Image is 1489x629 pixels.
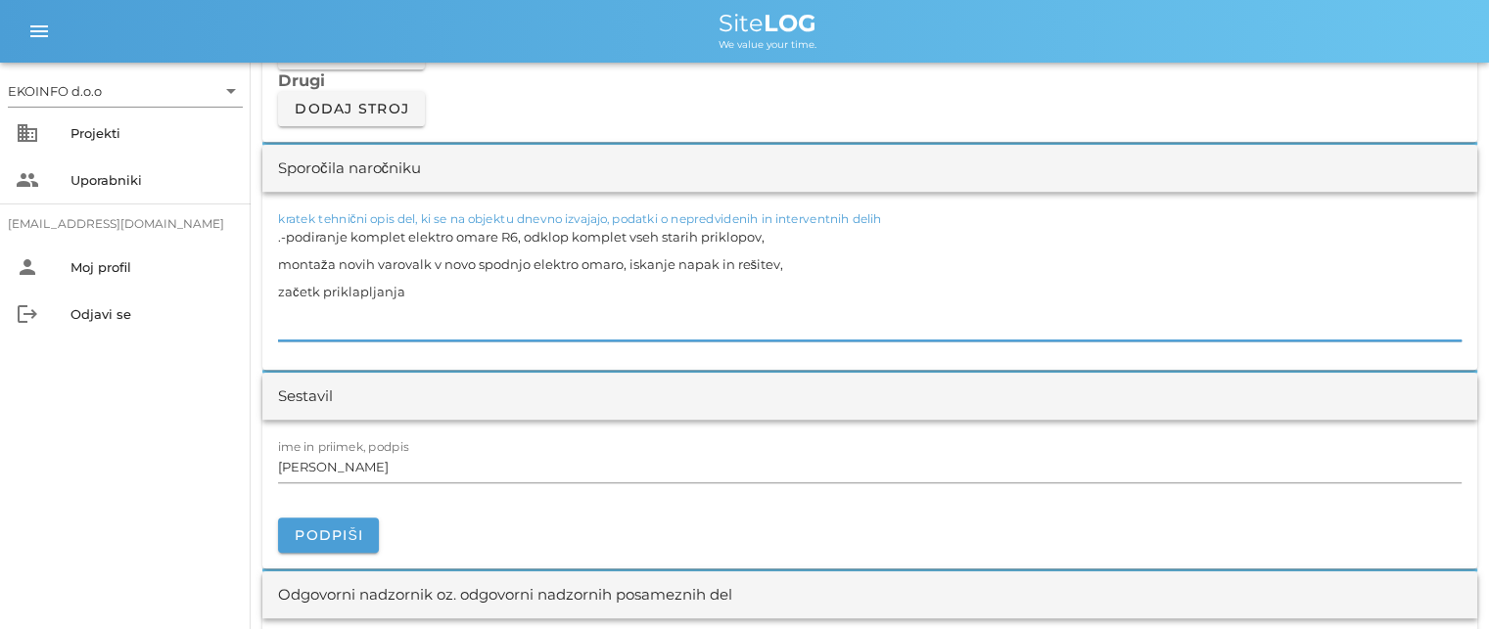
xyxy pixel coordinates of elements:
[16,302,39,326] i: logout
[278,157,421,180] div: Sporočila naročniku
[16,121,39,145] i: business
[719,9,816,37] span: Site
[8,82,102,100] div: EKOINFO d.o.o
[278,584,732,607] div: Odgovorni nadzornik oz. odgovorni nadzornih posameznih del
[27,20,51,43] i: menu
[278,69,1462,91] h3: Drugi
[70,125,235,141] div: Projekti
[70,259,235,275] div: Moj profil
[278,211,882,226] label: kratek tehnični opis del, ki se na objektu dnevno izvajajo, podatki o nepredvidenih in interventn...
[1391,535,1489,629] div: Pripomoček za klepet
[8,75,243,107] div: EKOINFO d.o.o
[294,526,363,544] span: Podpiši
[278,91,425,126] button: Dodaj stroj
[764,9,816,37] b: LOG
[70,306,235,322] div: Odjavi se
[278,439,409,454] label: ime in priimek, podpis
[1391,535,1489,629] iframe: Chat Widget
[278,385,333,408] div: Sestavil
[219,79,243,103] i: arrow_drop_down
[16,168,39,192] i: people
[294,100,409,117] span: Dodaj stroj
[70,172,235,188] div: Uporabniki
[719,38,816,51] span: We value your time.
[278,517,379,553] button: Podpiši
[16,255,39,279] i: person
